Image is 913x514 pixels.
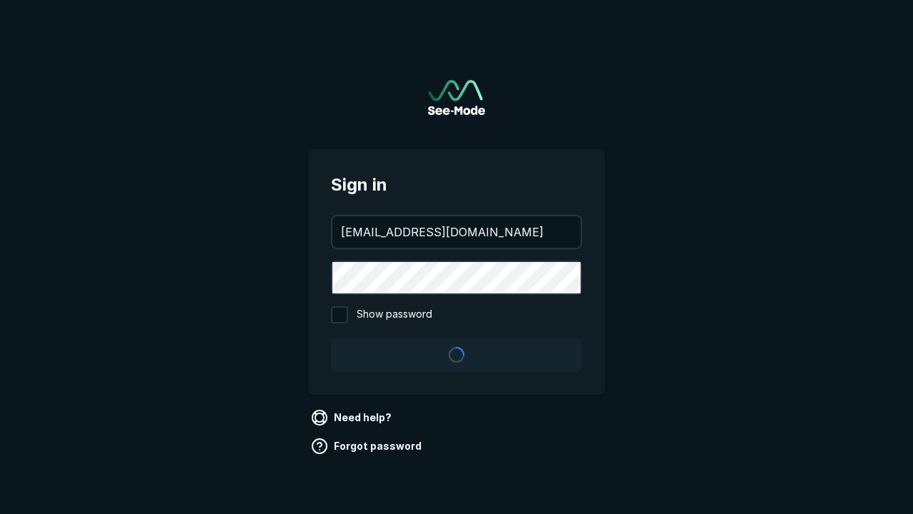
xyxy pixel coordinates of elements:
span: Show password [357,306,432,323]
a: Go to sign in [428,80,485,115]
a: Forgot password [308,435,427,458]
img: See-Mode Logo [428,80,485,115]
input: your@email.com [332,216,581,248]
span: Sign in [331,172,582,198]
a: Need help? [308,406,397,429]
